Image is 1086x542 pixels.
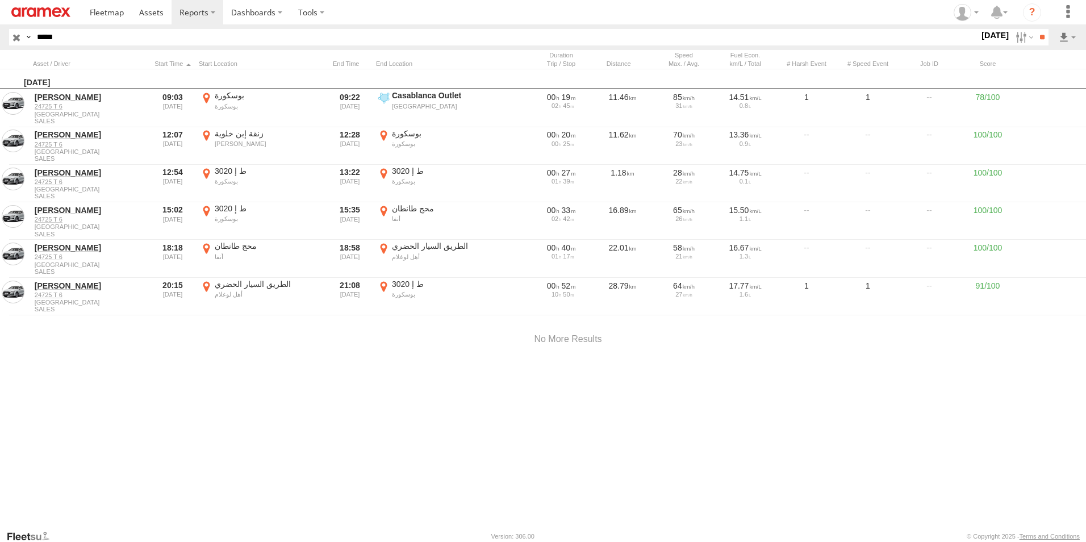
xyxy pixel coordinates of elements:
[376,128,501,164] label: Click to View Event Location
[1023,3,1041,22] i: ?
[657,178,711,185] div: 22
[657,92,711,102] div: 85
[962,60,1013,68] div: Score
[563,140,574,147] span: 25
[35,130,145,140] a: [PERSON_NAME]
[552,253,561,260] span: 01
[657,253,711,260] div: 21
[547,206,559,215] span: 00
[962,90,1013,126] div: 78/100
[35,268,145,275] span: Filter Results to this Group
[594,128,651,164] div: 11.62
[962,128,1013,164] div: 100/100
[950,4,983,21] div: Emad Mabrouk
[547,130,559,139] span: 00
[151,279,194,314] div: 20:15 [DATE]
[35,148,145,155] span: [GEOGRAPHIC_DATA]
[35,155,145,162] span: Filter Results to this Group
[552,215,561,222] span: 02
[552,102,561,109] span: 02
[1011,29,1035,45] label: Search Filter Options
[215,253,322,261] div: أنفا
[35,178,145,186] a: 24725 T 6
[215,140,322,148] div: [PERSON_NAME]
[657,291,711,298] div: 27
[719,281,772,291] div: 17.77
[962,166,1013,201] div: 100/100
[563,215,574,222] span: 42
[392,177,499,185] div: بوسكورة
[35,111,145,118] span: [GEOGRAPHIC_DATA]
[719,92,772,102] div: 14.51
[547,168,559,177] span: 00
[215,279,322,289] div: الطريق السيار الحضري
[594,241,651,276] div: 22.01
[2,205,24,228] a: View Asset in Asset Management
[199,203,324,239] label: Click to View Event Location
[2,168,24,190] a: View Asset in Asset Management
[562,243,576,252] span: 40
[1058,29,1077,45] label: Export results as...
[215,215,322,223] div: بوسكورة
[657,281,711,291] div: 64
[35,253,145,261] a: 24725 T 6
[552,140,561,147] span: 00
[778,90,835,126] div: 1
[392,279,499,289] div: ط إ 3020
[35,281,145,291] a: [PERSON_NAME]
[35,243,145,253] a: [PERSON_NAME]
[839,90,896,126] div: 1
[967,533,1080,540] div: © Copyright 2025 -
[199,279,324,314] label: Click to View Event Location
[35,306,145,312] span: Filter Results to this Group
[562,168,576,177] span: 27
[657,130,711,140] div: 70
[2,92,24,115] a: View Asset in Asset Management
[657,205,711,215] div: 65
[563,178,574,185] span: 39
[657,168,711,178] div: 28
[719,178,772,185] div: 0.1
[215,203,322,214] div: ط إ 3020
[563,102,574,109] span: 45
[392,253,499,261] div: أهل لوغلام
[594,90,651,126] div: 11.46
[392,203,499,214] div: محج طانطان
[392,241,499,251] div: الطريق السيار الحضري
[491,533,534,540] div: Version: 306.00
[328,279,371,314] div: 21:08 [DATE]
[719,215,772,222] div: 1.1
[563,291,574,298] span: 50
[534,281,588,291] div: [3129s] 24/08/2025 20:15 - 24/08/2025 21:08
[11,7,70,17] img: aramex-logo.svg
[328,203,371,239] div: 15:35 [DATE]
[376,241,501,276] label: Click to View Event Location
[979,29,1011,41] label: [DATE]
[215,90,322,101] div: بوسكورة
[392,90,499,101] div: Casablanca Outlet
[35,168,145,178] a: [PERSON_NAME]
[376,279,501,314] label: Click to View Event Location
[151,90,194,126] div: 09:03 [DATE]
[35,186,145,193] span: [GEOGRAPHIC_DATA]
[392,166,499,176] div: ط إ 3020
[6,531,59,542] a: Visit our Website
[552,291,561,298] span: 10
[33,60,147,68] div: Click to Sort
[328,90,371,126] div: 09:22 [DATE]
[151,128,194,164] div: 12:07 [DATE]
[657,102,711,109] div: 31
[594,279,651,314] div: 28.79
[392,215,499,223] div: أنفا
[215,241,322,251] div: محج طانطان
[35,205,145,215] a: [PERSON_NAME]
[215,166,322,176] div: ط إ 3020
[35,231,145,237] span: Filter Results to this Group
[719,168,772,178] div: 14.75
[35,140,145,148] a: 24725 T 6
[328,128,371,164] div: 12:28 [DATE]
[35,102,145,110] a: 24725 T 6
[328,166,371,201] div: 13:22 [DATE]
[199,128,324,164] label: Click to View Event Location
[24,29,33,45] label: Search Query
